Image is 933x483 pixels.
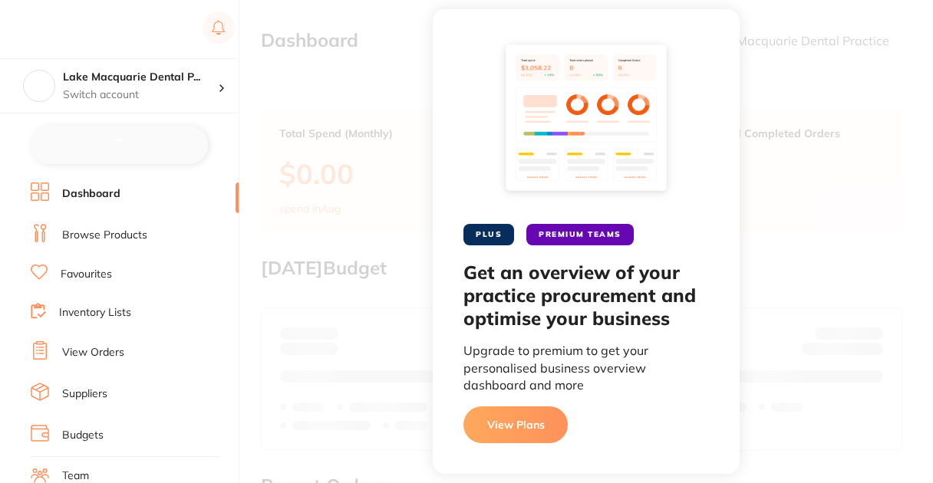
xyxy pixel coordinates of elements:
a: Budgets [62,428,104,443]
a: Suppliers [62,386,107,402]
span: PREMIUM TEAMS [526,224,634,245]
h2: Get an overview of your practice procurement and optimise your business [463,261,709,330]
img: dashboard-preview.svg [499,40,673,205]
p: Switch account [63,87,218,103]
a: Favourites [61,267,112,282]
img: Lake Macquarie Dental Practice [24,71,54,101]
a: Restocq Logo [31,11,129,47]
a: View Orders [62,345,124,360]
span: PLUS [463,224,514,245]
a: Inventory Lists [59,305,131,320]
p: Upgrade to premium to get your personalised business overview dashboard and more [463,342,709,393]
img: Restocq Logo [31,20,129,38]
a: Dashboard [62,186,120,202]
h4: Lake Macquarie Dental Practice [63,70,218,85]
button: View Plans [463,406,568,443]
a: Browse Products [62,228,147,243]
